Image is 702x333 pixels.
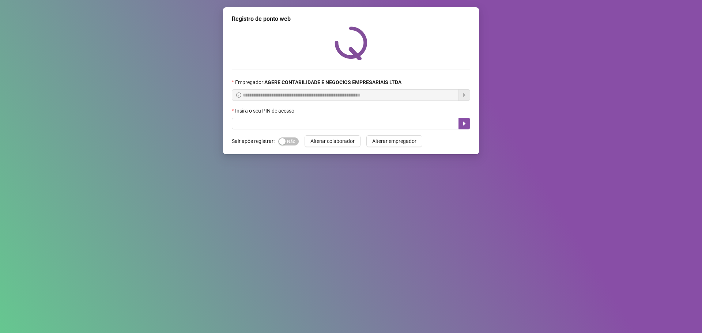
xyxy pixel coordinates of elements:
[235,78,401,86] span: Empregador :
[305,135,361,147] button: Alterar colaborador
[461,121,467,126] span: caret-right
[310,137,355,145] span: Alterar colaborador
[232,135,278,147] label: Sair após registrar
[236,92,241,98] span: info-circle
[335,26,367,60] img: QRPoint
[372,137,416,145] span: Alterar empregador
[366,135,422,147] button: Alterar empregador
[264,79,401,85] strong: AGERE CONTABILIDADE E NEGOCIOS EMPRESARIAIS LTDA
[232,107,299,115] label: Insira o seu PIN de acesso
[232,15,470,23] div: Registro de ponto web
